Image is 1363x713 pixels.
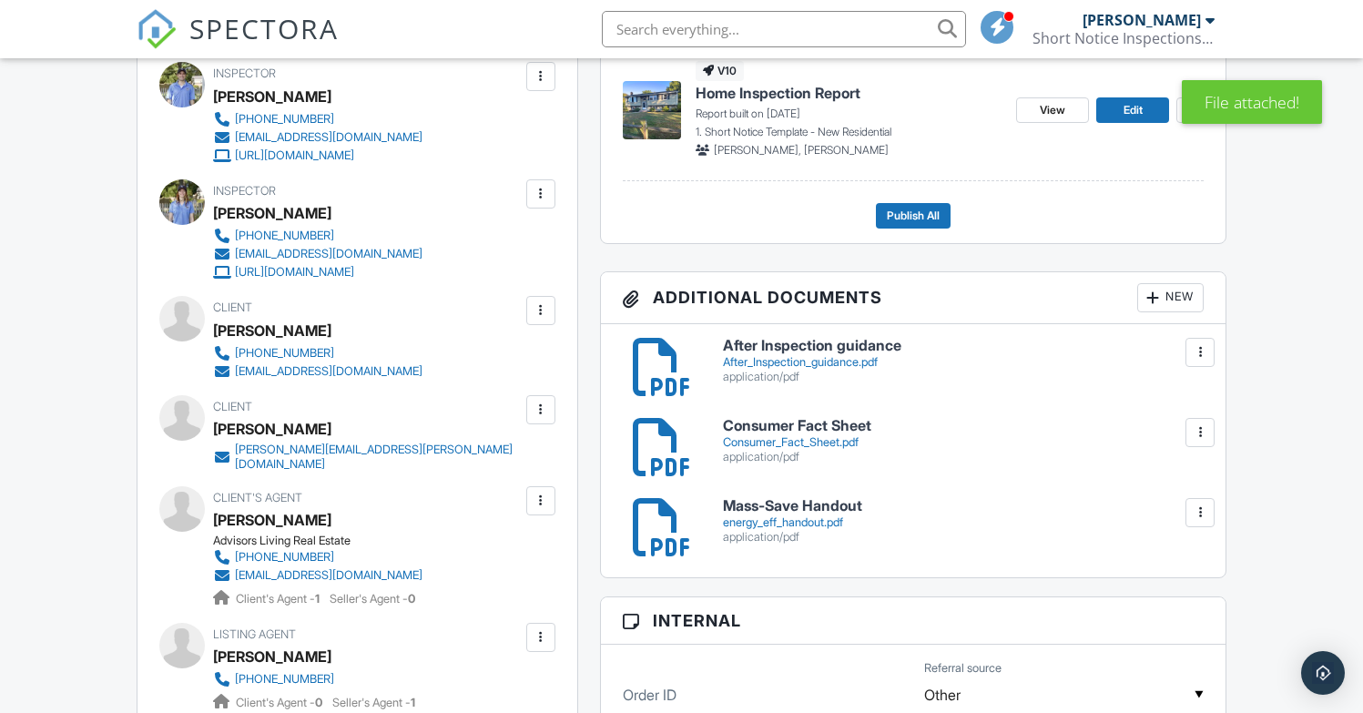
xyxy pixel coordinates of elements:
[235,443,522,472] div: [PERSON_NAME][EMAIL_ADDRESS][PERSON_NAME][DOMAIN_NAME]
[315,696,322,709] strong: 0
[213,362,422,381] a: [EMAIL_ADDRESS][DOMAIN_NAME]
[213,66,276,80] span: Inspector
[137,9,177,49] img: The Best Home Inspection Software - Spectora
[601,272,1226,324] h3: Additional Documents
[213,184,276,198] span: Inspector
[235,568,422,583] div: [EMAIL_ADDRESS][DOMAIN_NAME]
[723,418,1204,464] a: Consumer Fact Sheet Consumer_Fact_Sheet.pdf application/pdf
[723,450,1204,464] div: application/pdf
[213,627,296,641] span: Listing Agent
[723,498,1204,545] a: Mass-Save Handout energy_eff_handout.pdf application/pdf
[235,148,354,163] div: [URL][DOMAIN_NAME]
[213,128,422,147] a: [EMAIL_ADDRESS][DOMAIN_NAME]
[235,130,422,145] div: [EMAIL_ADDRESS][DOMAIN_NAME]
[723,338,1204,384] a: After Inspection guidance After_Inspection_guidance.pdf application/pdf
[213,110,422,128] a: [PHONE_NUMBER]
[213,227,422,245] a: [PHONE_NUMBER]
[235,346,334,361] div: [PHONE_NUMBER]
[213,415,331,443] div: [PERSON_NAME]
[213,245,422,263] a: [EMAIL_ADDRESS][DOMAIN_NAME]
[601,597,1226,645] h3: Internal
[723,418,1204,434] h6: Consumer Fact Sheet
[236,592,322,606] span: Client's Agent -
[213,534,437,548] div: Advisors Living Real Estate
[235,265,354,280] div: [URL][DOMAIN_NAME]
[137,25,339,63] a: SPECTORA
[1301,651,1345,695] div: Open Intercom Messenger
[723,435,1204,450] div: Consumer_Fact_Sheet.pdf
[723,530,1204,545] div: application/pdf
[1032,29,1215,47] div: Short Notice Inspections LLC
[235,247,422,261] div: [EMAIL_ADDRESS][DOMAIN_NAME]
[332,696,415,709] span: Seller's Agent -
[723,355,1204,370] div: After_Inspection_guidance.pdf
[602,11,966,47] input: Search everything...
[723,338,1204,354] h6: After Inspection guidance
[411,696,415,709] strong: 1
[623,685,676,705] label: Order ID
[723,515,1204,530] div: energy_eff_handout.pdf
[213,400,252,413] span: Client
[1083,11,1201,29] div: [PERSON_NAME]
[235,550,334,565] div: [PHONE_NUMBER]
[408,592,415,606] strong: 0
[924,660,1002,677] label: Referral source
[213,443,522,472] a: [PERSON_NAME][EMAIL_ADDRESS][PERSON_NAME][DOMAIN_NAME]
[235,229,334,243] div: [PHONE_NUMBER]
[236,696,325,709] span: Client's Agent -
[213,506,331,534] a: [PERSON_NAME]
[235,672,334,687] div: [PHONE_NUMBER]
[189,9,339,47] span: SPECTORA
[213,670,401,688] a: [PHONE_NUMBER]
[235,112,334,127] div: [PHONE_NUMBER]
[213,491,302,504] span: Client's Agent
[213,199,331,227] div: [PERSON_NAME]
[213,643,331,670] a: [PERSON_NAME]
[315,592,320,606] strong: 1
[213,566,422,585] a: [EMAIL_ADDRESS][DOMAIN_NAME]
[235,364,422,379] div: [EMAIL_ADDRESS][DOMAIN_NAME]
[213,548,422,566] a: [PHONE_NUMBER]
[213,263,422,281] a: [URL][DOMAIN_NAME]
[213,317,331,344] div: [PERSON_NAME]
[213,300,252,314] span: Client
[213,83,331,110] div: [PERSON_NAME]
[1182,80,1322,124] div: File attached!
[213,344,422,362] a: [PHONE_NUMBER]
[330,592,415,606] span: Seller's Agent -
[213,147,422,165] a: [URL][DOMAIN_NAME]
[723,370,1204,384] div: application/pdf
[723,498,1204,514] h6: Mass-Save Handout
[1137,283,1204,312] div: New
